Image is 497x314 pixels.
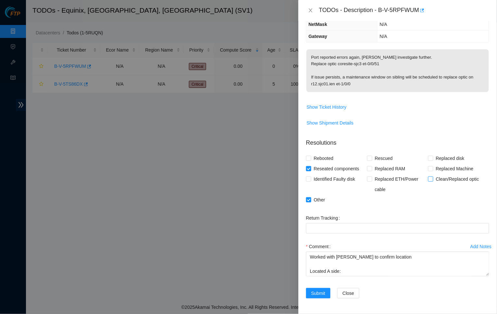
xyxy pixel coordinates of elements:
textarea: Comment [306,252,489,276]
span: N/A [380,22,387,27]
span: Reseated components [311,163,362,174]
span: Submit [311,290,326,297]
button: Show Shipment Details [306,118,354,128]
span: Close [342,290,354,297]
span: Gateway [309,34,328,39]
button: Submit [306,288,331,298]
label: Return Tracking [306,213,343,223]
label: Comment [306,241,333,252]
p: Resolutions [306,133,489,147]
span: Replaced ETH/Power cable [372,174,428,195]
span: Clean/Replaced optic [433,174,482,184]
button: Add Notes [470,241,492,252]
span: Rebooted [311,153,336,163]
div: TODOs - Description - B-V-5RPFWUM [319,5,489,16]
span: Show Ticket History [307,103,347,111]
span: N/A [380,34,387,39]
span: Replaced RAM [372,163,408,174]
input: Return Tracking [306,223,489,234]
button: Close [306,7,315,14]
button: Show Ticket History [306,102,347,112]
span: Replaced Machine [433,163,476,174]
span: Identified Faulty disk [311,174,358,184]
p: Port reported errors again, [PERSON_NAME] investigate further. Replace optic coresite-sjc3 et-0/0... [306,49,489,92]
span: Other [311,195,328,205]
span: NetMask [309,22,328,27]
span: Replaced disk [433,153,467,163]
span: Show Shipment Details [307,119,354,127]
span: close [308,8,313,13]
button: Close [337,288,359,298]
div: Add Notes [470,244,491,249]
span: Rescued [372,153,395,163]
